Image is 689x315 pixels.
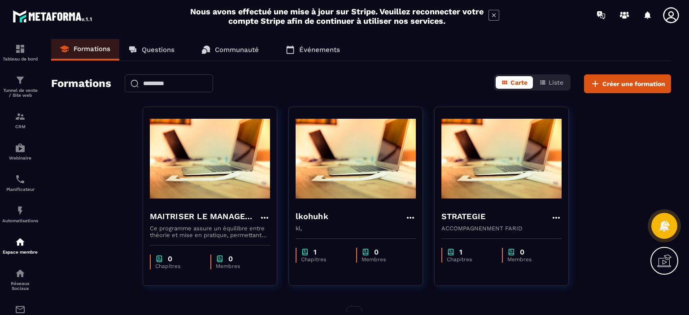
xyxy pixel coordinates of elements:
[215,46,259,54] p: Communauté
[15,43,26,54] img: formation
[155,255,163,263] img: chapter
[362,256,407,263] p: Membres
[296,114,416,203] img: formation-background
[143,107,288,297] a: formation-backgroundMAITRISER LE MANAGEMENT POUR ENCADRER, MOBILISER ET TRANSFORMERCe programme a...
[15,111,26,122] img: formation
[507,256,553,263] p: Membres
[2,250,38,255] p: Espace membre
[441,114,562,203] img: formation-background
[119,39,183,60] a: Questions
[296,225,416,232] p: kl,
[2,56,38,61] p: Tableau de bord
[15,142,26,153] img: automations
[15,268,26,279] img: social-network
[15,75,26,86] img: formation
[496,76,533,89] button: Carte
[2,281,38,291] p: Réseaux Sociaux
[277,39,349,60] a: Événements
[520,248,524,256] p: 0
[459,248,462,256] p: 1
[216,255,224,263] img: chapter
[534,76,569,89] button: Liste
[15,237,26,247] img: automations
[190,7,484,26] h2: Nous avons effectué une mise à jour sur Stripe. Veuillez reconnecter votre compte Stripe afin de ...
[2,187,38,192] p: Planificateur
[2,37,38,68] a: formationformationTableau de bord
[2,261,38,298] a: social-networksocial-networkRéseaux Sociaux
[2,230,38,261] a: automationsautomationsEspace membre
[441,210,486,223] h4: STRATEGIE
[362,248,370,256] img: chapter
[510,79,528,86] span: Carte
[2,136,38,167] a: automationsautomationsWebinaire
[296,210,328,223] h4: lkohuhk
[13,8,93,24] img: logo
[2,88,38,98] p: Tunnel de vente / Site web
[15,174,26,185] img: scheduler
[507,248,515,256] img: chapter
[51,74,111,93] h2: Formations
[150,114,270,203] img: formation-background
[447,256,493,263] p: Chapitres
[301,256,347,263] p: Chapitres
[314,248,317,256] p: 1
[602,79,665,88] span: Créer une formation
[584,74,671,93] button: Créer une formation
[192,39,268,60] a: Communauté
[374,248,379,256] p: 0
[2,68,38,104] a: formationformationTunnel de vente / Site web
[216,263,261,269] p: Membres
[441,225,562,232] p: ACCOMPAGNENMENT FARID
[434,107,580,297] a: formation-backgroundSTRATEGIEACCOMPAGNENMENT FARIDchapter1Chapitreschapter0Membres
[447,248,455,256] img: chapter
[2,124,38,129] p: CRM
[2,167,38,198] a: schedulerschedulerPlanificateur
[228,255,233,263] p: 0
[142,46,174,54] p: Questions
[155,263,201,269] p: Chapitres
[299,46,340,54] p: Événements
[2,218,38,223] p: Automatisations
[15,304,26,315] img: email
[15,205,26,216] img: automations
[168,255,172,263] p: 0
[288,107,434,297] a: formation-backgroundlkohuhkkl,chapter1Chapitreschapter0Membres
[74,45,110,53] p: Formations
[51,39,119,60] a: Formations
[301,248,309,256] img: chapter
[2,155,38,160] p: Webinaire
[150,225,270,238] p: Ce programme assure un équilibre entre théorie et mise en pratique, permettant aux encadrants de ...
[2,198,38,230] a: automationsautomationsAutomatisations
[150,210,259,223] h4: MAITRISER LE MANAGEMENT POUR ENCADRER, MOBILISER ET TRANSFORMER
[2,104,38,136] a: formationformationCRM
[549,79,563,86] span: Liste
